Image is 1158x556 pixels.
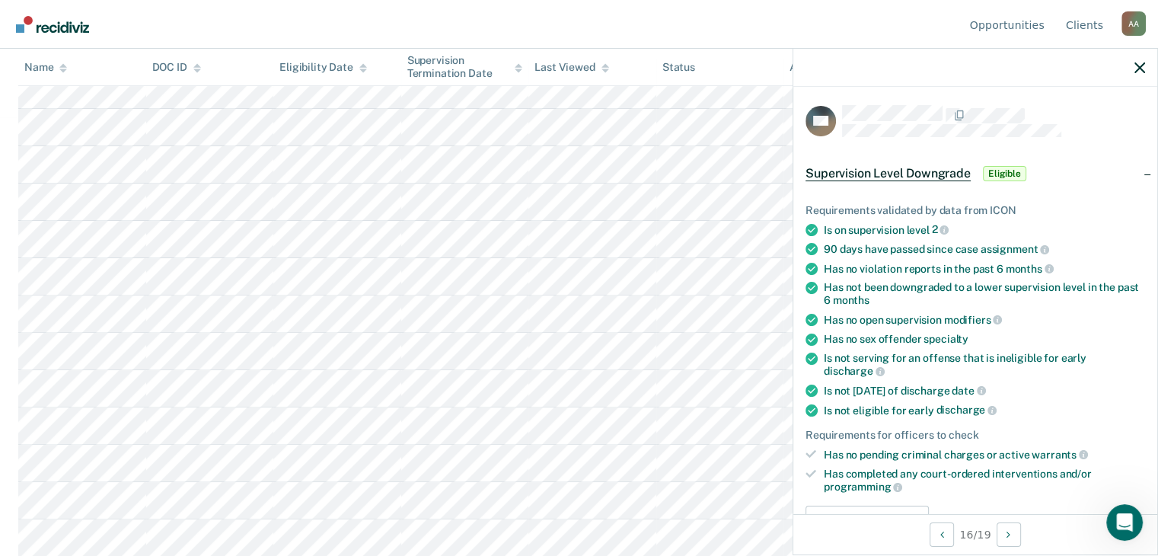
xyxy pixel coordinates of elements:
[824,448,1145,462] div: Has no pending criminal charges or active
[824,333,1145,346] div: Has no sex offender
[534,61,608,74] div: Last Viewed
[805,429,1145,442] div: Requirements for officers to check
[1006,263,1054,275] span: months
[152,61,201,74] div: DOC ID
[824,281,1145,307] div: Has not been downgraded to a lower supervision level in the past 6
[936,404,997,416] span: discharge
[1106,504,1143,541] iframe: Intercom live chat
[805,204,1145,217] div: Requirements validated by data from ICON
[930,522,954,547] button: Previous Opportunity
[997,522,1021,547] button: Next Opportunity
[790,61,861,74] div: Assigned to
[407,54,523,80] div: Supervision Termination Date
[824,384,1145,398] div: Is not [DATE] of discharge
[805,506,929,536] button: Update Eligibility
[793,149,1157,198] div: Supervision Level DowngradeEligible
[981,243,1049,255] span: assignment
[824,481,902,493] span: programming
[983,166,1026,181] span: Eligible
[824,313,1145,327] div: Has no open supervision
[824,352,1145,378] div: Is not serving for an offense that is ineligible for early
[924,333,968,345] span: specialty
[805,166,971,181] span: Supervision Level Downgrade
[824,468,1145,494] div: Has completed any court-ordered interventions and/or
[833,294,869,306] span: months
[944,314,1003,326] span: modifiers
[279,61,367,74] div: Eligibility Date
[1121,11,1146,36] button: Profile dropdown button
[1121,11,1146,36] div: A A
[24,61,67,74] div: Name
[793,514,1157,554] div: 16 / 19
[824,223,1145,237] div: Is on supervision level
[824,242,1145,256] div: 90 days have passed since case
[932,223,949,235] span: 2
[1032,449,1088,461] span: warrants
[824,404,1145,417] div: Is not eligible for early
[16,16,89,33] img: Recidiviz
[824,262,1145,276] div: Has no violation reports in the past 6
[952,385,985,397] span: date
[662,61,695,74] div: Status
[824,365,885,377] span: discharge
